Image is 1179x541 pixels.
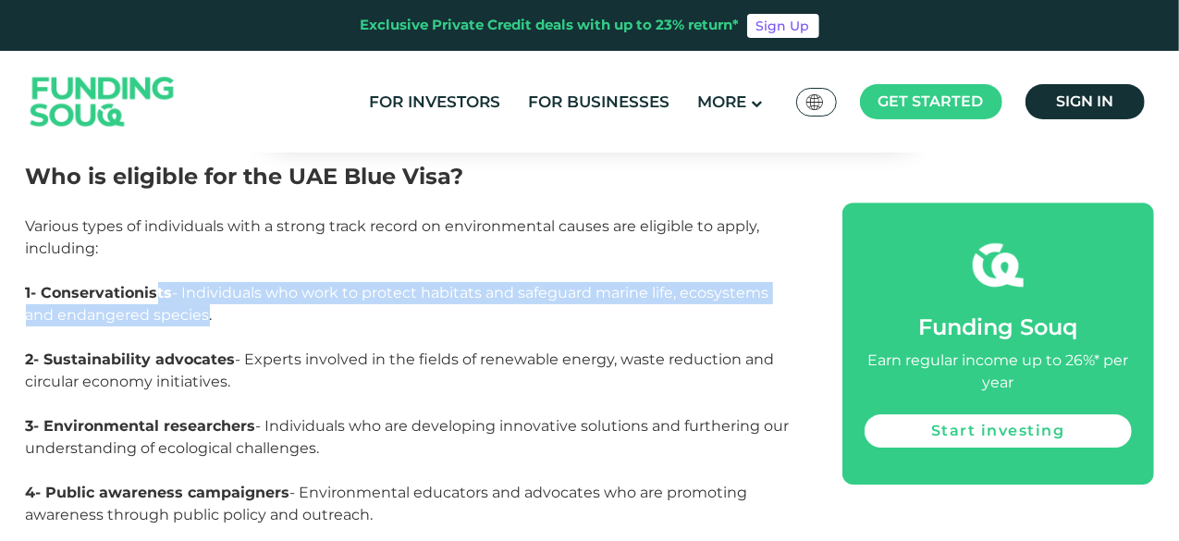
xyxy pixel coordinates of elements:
span: Who is eligible for the UAE Blue Visa? [26,163,464,190]
span: - Individuals who are developing innovative solutions and furthering our understanding of ecologi... [26,417,790,457]
div: Exclusive Private Credit deals with up to 23% return* [361,15,740,36]
img: SA Flag [806,94,823,110]
strong: 1- Conservationists [26,284,173,301]
span: - Environmental educators and advocates who are promoting awareness through public policy and out... [26,484,748,523]
a: Sign Up [747,14,819,38]
span: More [697,92,746,111]
img: fsicon [973,240,1024,291]
span: Sign in [1056,92,1113,110]
strong: 4- Public awareness campaigners [26,484,290,501]
span: Various types of individuals with a strong track record on environmental causes are eligible to a... [26,217,760,257]
img: Logo [12,55,193,149]
strong: 3- Environmental researchers [26,417,256,435]
span: Get started [878,92,984,110]
a: For Investors [364,87,505,117]
a: For Businesses [523,87,674,117]
span: - Experts involved in the fields of renewable energy, waste reduction and circular economy initia... [26,350,775,390]
strong: 2- Sustainability advocates [26,350,236,368]
a: Start investing [865,415,1131,449]
a: Sign in [1025,84,1145,119]
div: Earn regular income up to 26%* per year [865,350,1131,395]
span: Funding Souq [918,314,1077,341]
span: - Individuals who work to protect habitats and safeguard marine life, ecosystems and endangered s... [26,284,769,324]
